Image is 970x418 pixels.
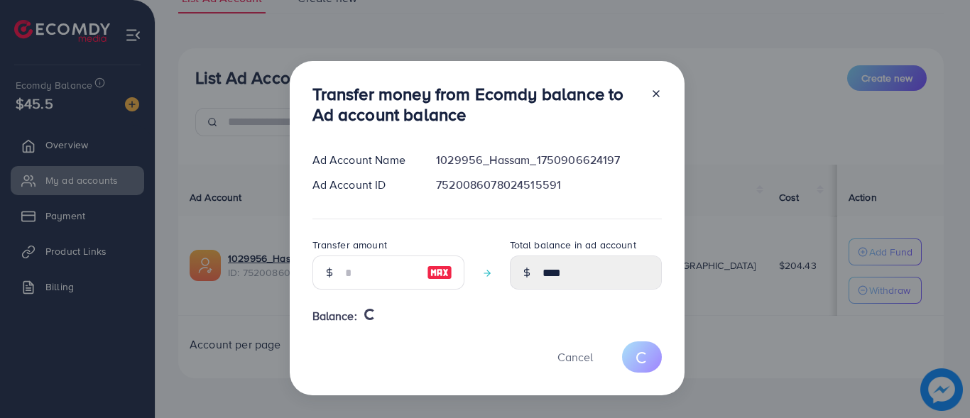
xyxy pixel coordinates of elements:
label: Total balance in ad account [510,238,636,252]
div: 7520086078024515591 [425,177,672,193]
h3: Transfer money from Ecomdy balance to Ad account balance [312,84,639,125]
div: 1029956_Hassam_1750906624197 [425,152,672,168]
label: Transfer amount [312,238,387,252]
button: Cancel [540,341,611,372]
div: Ad Account ID [301,177,425,193]
span: Cancel [557,349,593,365]
div: Ad Account Name [301,152,425,168]
span: Balance: [312,308,357,324]
img: image [427,264,452,281]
